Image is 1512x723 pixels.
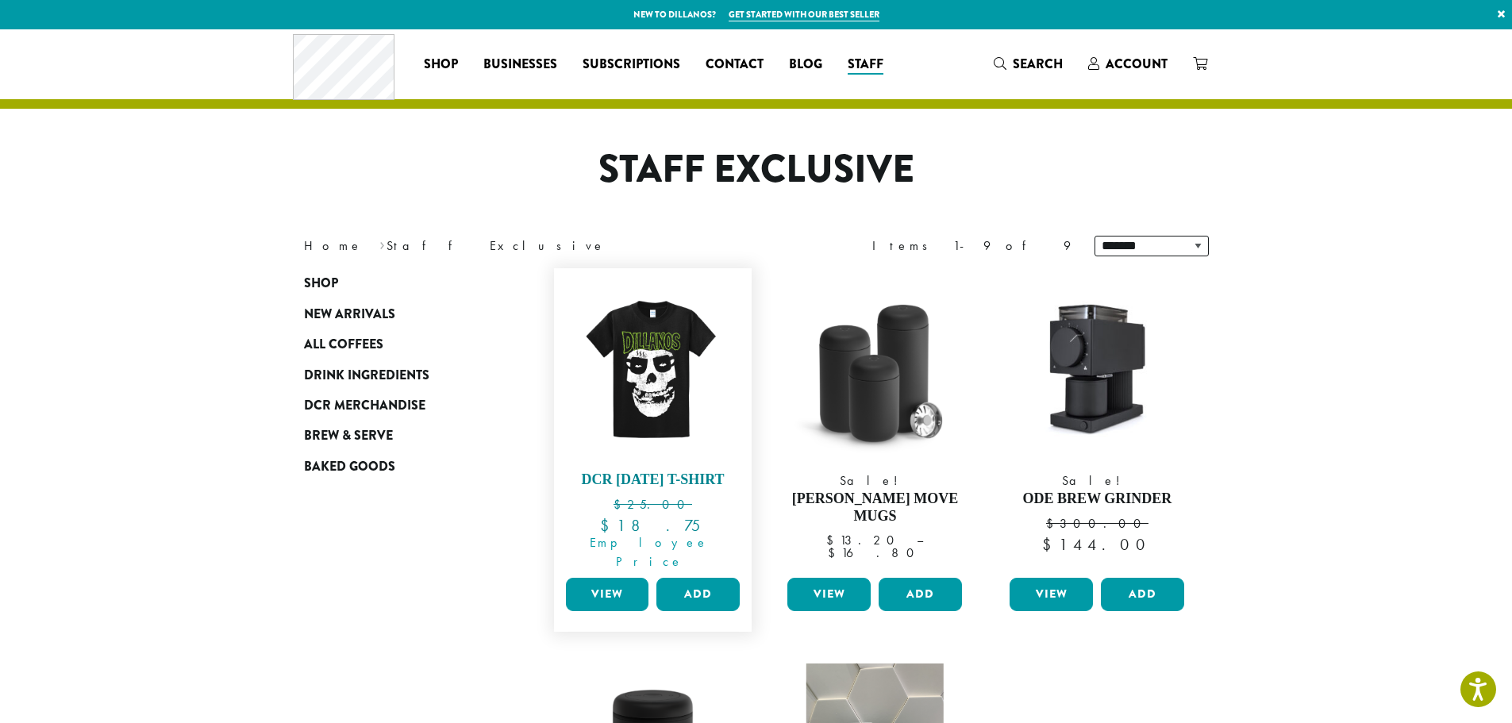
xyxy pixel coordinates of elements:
[556,533,744,571] span: Employee Price
[304,237,363,254] a: Home
[981,51,1075,77] a: Search
[292,147,1221,193] h1: Staff Exclusive
[562,471,744,489] h4: DCR [DATE] T-Shirt
[1013,55,1063,73] span: Search
[848,55,883,75] span: Staff
[600,515,706,536] bdi: 18.75
[304,360,494,390] a: Drink Ingredients
[304,366,429,386] span: Drink Ingredients
[304,426,393,446] span: Brew & Serve
[1042,534,1152,555] bdi: 144.00
[304,457,395,477] span: Baked Goods
[1006,276,1188,571] a: Sale! Ode Brew Grinder $300.00
[483,55,557,75] span: Businesses
[789,55,822,75] span: Blog
[706,55,764,75] span: Contact
[787,578,871,611] a: View
[304,396,425,416] span: DCR Merchandise
[1006,490,1188,508] h4: Ode Brew Grinder
[1106,55,1168,73] span: Account
[304,421,494,451] a: Brew & Serve
[566,578,649,611] a: View
[1042,534,1059,555] span: $
[614,496,627,513] span: $
[783,490,966,525] h4: [PERSON_NAME] Move Mugs
[304,335,383,355] span: All Coffees
[917,532,923,548] span: –
[304,237,733,256] nav: Breadcrumb
[304,452,494,482] a: Baked Goods
[561,276,744,459] img: DCR-Halloween-Tee-LTO-WEB-scaled.jpg
[379,231,385,256] span: ›
[783,471,966,490] span: Sale!
[826,532,902,548] bdi: 13.20
[729,8,879,21] a: Get started with our best seller
[411,52,471,77] a: Shop
[1006,471,1188,490] span: Sale!
[879,578,962,611] button: Add
[562,276,744,571] a: DCR [DATE] T-Shirt $25.00 Employee Price
[828,544,921,561] bdi: 16.80
[1101,578,1184,611] button: Add
[424,55,458,75] span: Shop
[826,532,840,548] span: $
[1006,276,1188,459] img: Ode-Grinder-angle-view-1200x-300x300.jpeg
[304,274,338,294] span: Shop
[656,578,740,611] button: Add
[614,496,692,513] bdi: 25.00
[304,299,494,329] a: New Arrivals
[783,276,966,459] img: Carter-Move-Mugs-all-sizes-1200x-300x300.png
[1046,515,1060,532] span: $
[304,305,395,325] span: New Arrivals
[783,276,966,571] a: Sale! [PERSON_NAME] Move Mugs
[1010,578,1093,611] a: View
[304,268,494,298] a: Shop
[828,544,841,561] span: $
[1046,515,1148,532] bdi: 300.00
[835,52,896,77] a: Staff
[304,329,494,360] a: All Coffees
[583,55,680,75] span: Subscriptions
[304,390,494,421] a: DCR Merchandise
[600,515,617,536] span: $
[872,237,1071,256] div: Items 1-9 of 9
